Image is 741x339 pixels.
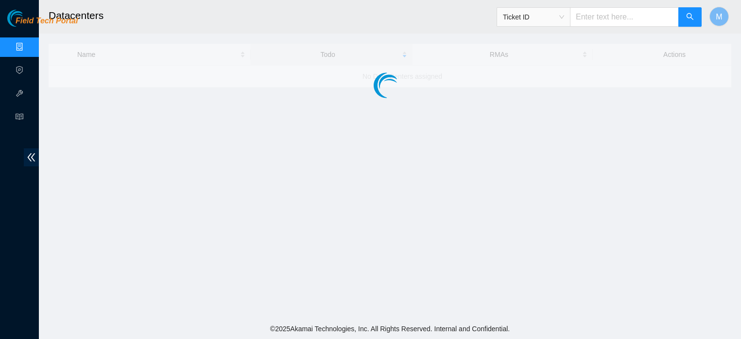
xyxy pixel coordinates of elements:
[716,11,722,23] span: M
[7,18,78,30] a: Akamai TechnologiesField Tech Portal
[39,319,741,339] footer: © 2025 Akamai Technologies, Inc. All Rights Reserved. Internal and Confidential.
[16,17,78,26] span: Field Tech Portal
[503,10,564,24] span: Ticket ID
[709,7,729,26] button: M
[570,7,679,27] input: Enter text here...
[24,148,39,166] span: double-left
[16,108,23,128] span: read
[7,10,49,27] img: Akamai Technologies
[678,7,702,27] button: search
[686,13,694,22] span: search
